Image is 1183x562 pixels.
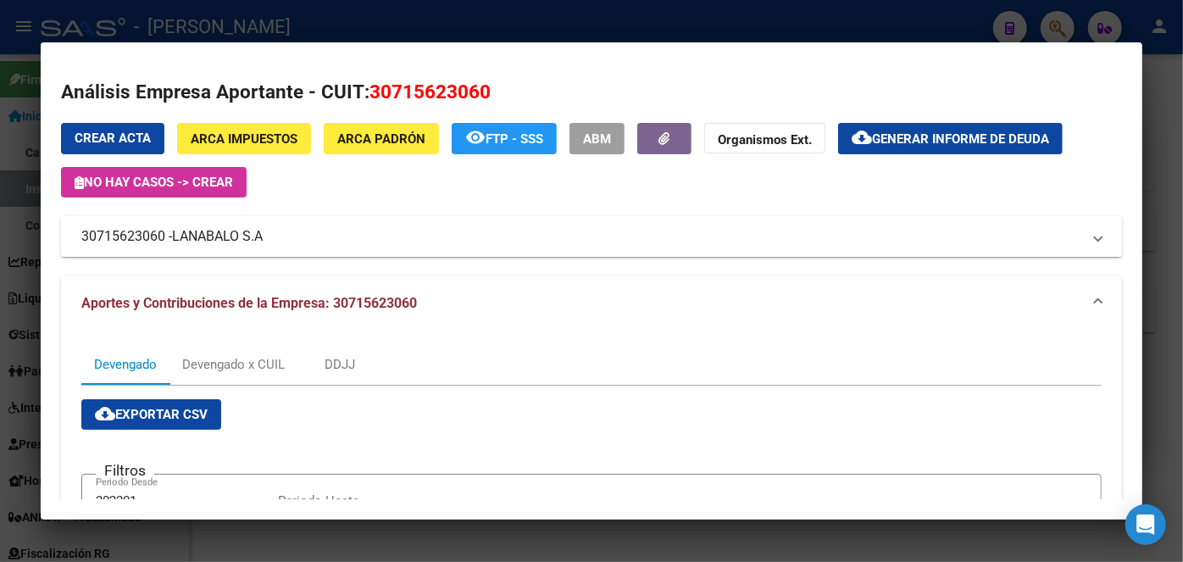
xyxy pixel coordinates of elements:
button: Generar informe de deuda [838,123,1063,154]
strong: Organismos Ext. [718,132,812,147]
span: 30715623060 [369,81,491,103]
button: ARCA Impuestos [177,123,311,154]
div: Devengado [94,355,157,374]
button: No hay casos -> Crear [61,167,247,198]
mat-icon: cloud_download [95,403,115,424]
mat-expansion-panel-header: 30715623060 -LANABALO S.A [61,216,1122,257]
div: Open Intercom Messenger [1125,504,1166,545]
span: FTP - SSS [486,131,543,147]
span: Generar informe de deuda [872,131,1049,147]
span: Aportes y Contribuciones de la Empresa: 30715623060 [81,295,417,311]
h2: Análisis Empresa Aportante - CUIT: [61,78,1122,107]
span: ARCA Padrón [337,131,425,147]
span: No hay casos -> Crear [75,175,233,190]
span: ABM [583,131,611,147]
mat-expansion-panel-header: Aportes y Contribuciones de la Empresa: 30715623060 [61,276,1122,331]
span: ARCA Impuestos [191,131,297,147]
span: Crear Acta [75,131,151,146]
div: DDJJ [325,355,355,374]
button: ABM [569,123,625,154]
mat-icon: cloud_download [852,127,872,147]
button: Crear Acta [61,123,164,154]
button: Organismos Ext. [704,123,825,154]
div: Devengado x CUIL [182,355,285,374]
span: Exportar CSV [95,407,208,422]
h3: Filtros [96,461,154,480]
button: Exportar CSV [81,399,221,430]
button: ARCA Padrón [324,123,439,154]
button: FTP - SSS [452,123,557,154]
mat-icon: remove_red_eye [465,127,486,147]
mat-panel-title: 30715623060 - [81,226,1081,247]
span: LANABALO S.A [172,226,263,247]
